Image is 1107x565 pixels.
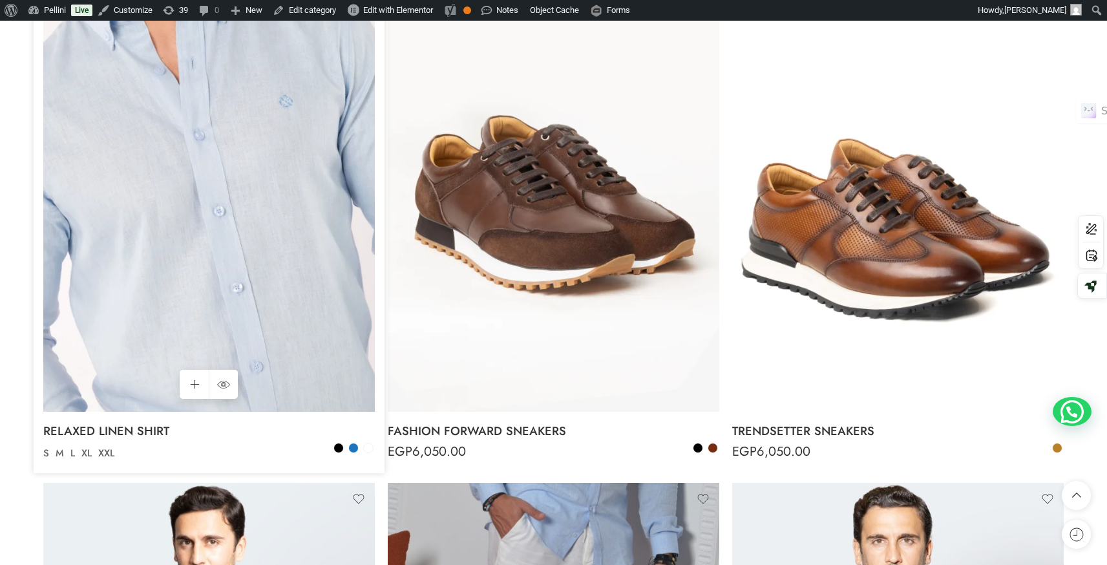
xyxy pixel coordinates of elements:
[732,442,810,461] bdi: 6,050.00
[463,6,471,14] div: OK
[52,446,67,461] a: M
[71,5,92,16] a: Live
[333,442,344,454] a: Black
[43,418,375,444] a: RELAXED LINEN SHIRT
[43,442,121,461] bdi: 5,500.00
[388,442,466,461] bdi: 6,050.00
[43,442,68,461] span: EGP
[1004,5,1066,15] span: [PERSON_NAME]
[388,442,412,461] span: EGP
[692,442,704,454] a: Black
[1051,442,1063,454] a: Camel
[732,442,757,461] span: EGP
[40,446,52,461] a: S
[78,446,95,461] a: XL
[363,442,374,454] a: White
[180,370,209,399] a: Select options for “RELAXED LINEN SHIRT”
[95,446,118,461] a: XXL
[732,418,1064,444] a: TRENDSETTER SNEAKERS
[707,442,719,454] a: Brown
[388,418,719,444] a: FASHION FORWARD SNEAKERS
[348,442,359,454] a: Blue
[67,446,78,461] a: L
[363,5,433,15] span: Edit with Elementor
[209,370,238,399] a: QUICK SHOP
